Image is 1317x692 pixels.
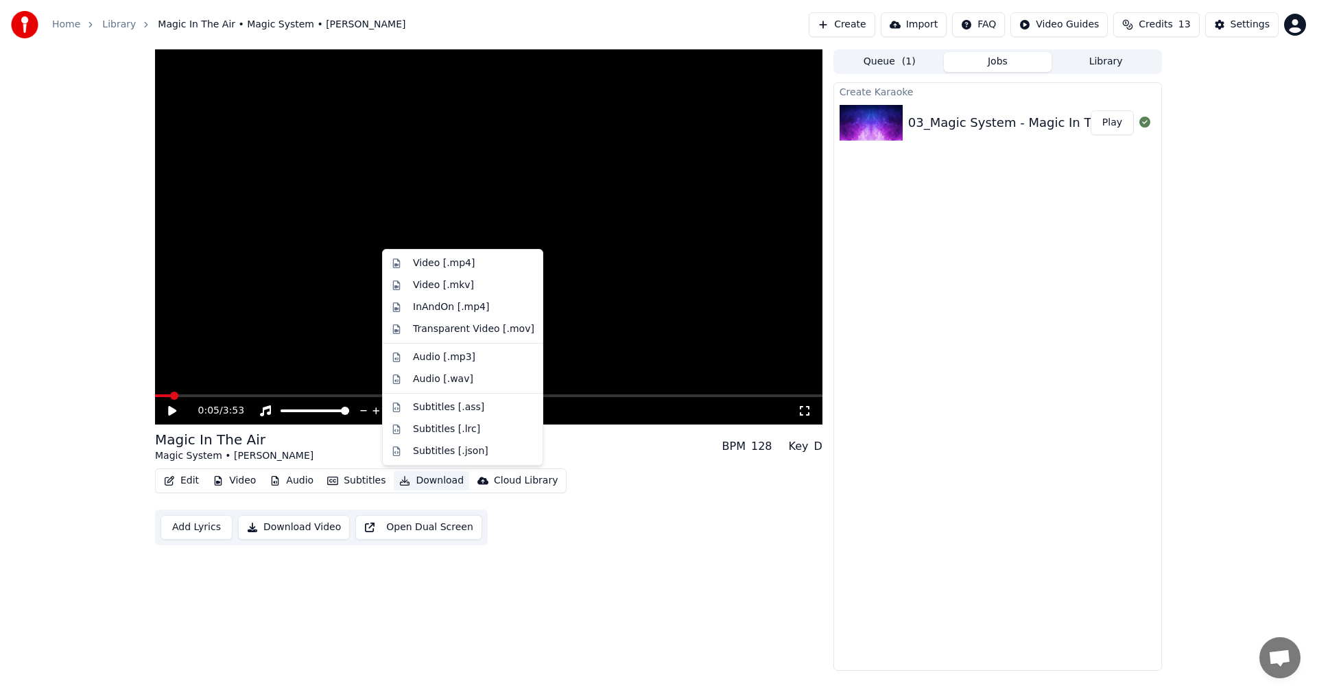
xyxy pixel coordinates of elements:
[952,12,1005,37] button: FAQ
[322,471,391,490] button: Subtitles
[1205,12,1279,37] button: Settings
[223,404,244,418] span: 3:53
[155,449,313,463] div: Magic System • [PERSON_NAME]
[722,438,746,455] div: BPM
[413,300,490,314] div: InAndOn [.mp4]
[102,18,136,32] a: Library
[11,11,38,38] img: youka
[413,422,480,436] div: Subtitles [.lrc]
[944,52,1052,72] button: Jobs
[751,438,772,455] div: 128
[158,18,405,32] span: Magic In The Air • Magic System • [PERSON_NAME]
[1113,12,1199,37] button: Credits13
[494,474,558,488] div: Cloud Library
[1091,110,1134,135] button: Play
[1259,637,1301,678] a: Open chat
[161,515,233,540] button: Add Lyrics
[902,55,916,69] span: ( 1 )
[1052,52,1160,72] button: Library
[155,430,313,449] div: Magic In The Air
[413,401,484,414] div: Subtitles [.ass]
[413,256,475,270] div: Video [.mp4]
[1178,18,1191,32] span: 13
[355,515,482,540] button: Open Dual Screen
[238,515,350,540] button: Download Video
[1139,18,1172,32] span: Credits
[207,471,261,490] button: Video
[413,322,534,336] div: Transparent Video [.mov]
[789,438,809,455] div: Key
[1231,18,1270,32] div: Settings
[158,471,204,490] button: Edit
[814,438,822,455] div: D
[835,52,944,72] button: Queue
[413,444,488,458] div: Subtitles [.json]
[1010,12,1108,37] button: Video Guides
[394,471,469,490] button: Download
[52,18,405,32] nav: breadcrumb
[881,12,947,37] button: Import
[834,83,1161,99] div: Create Karaoke
[198,404,231,418] div: /
[198,404,219,418] span: 0:05
[809,12,875,37] button: Create
[413,372,473,386] div: Audio [.wav]
[264,471,319,490] button: Audio
[413,278,474,292] div: Video [.mkv]
[413,350,475,364] div: Audio [.mp3]
[52,18,80,32] a: Home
